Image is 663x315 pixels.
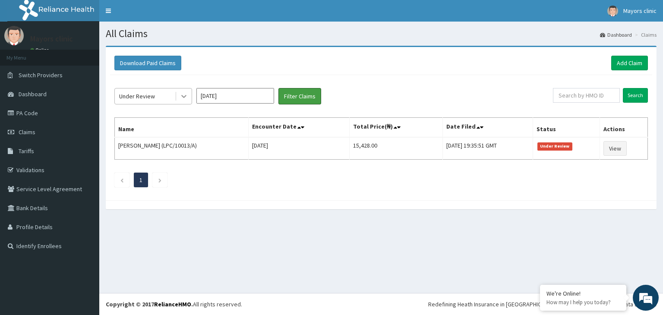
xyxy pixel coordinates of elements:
span: Dashboard [19,90,47,98]
span: Claims [19,128,35,136]
a: Add Claim [611,56,648,70]
a: Page 1 is your current page [139,176,142,184]
span: Tariffs [19,147,34,155]
input: Search [623,88,648,103]
p: Mayors clinic [30,35,73,43]
a: View [603,141,627,156]
div: Under Review [119,92,155,101]
th: Total Price(₦) [349,118,443,138]
th: Status [533,118,600,138]
th: Name [115,118,249,138]
th: Actions [600,118,648,138]
li: Claims [633,31,657,38]
button: Filter Claims [278,88,321,104]
input: Select Month and Year [196,88,274,104]
td: 15,428.00 [349,137,443,160]
span: Mayors clinic [623,7,657,15]
button: Download Paid Claims [114,56,181,70]
td: [DATE] 19:35:51 GMT [443,137,533,160]
img: User Image [607,6,618,16]
a: Next page [158,176,162,184]
span: Switch Providers [19,71,63,79]
td: [PERSON_NAME] (LPC/10013/A) [115,137,249,160]
div: Redefining Heath Insurance in [GEOGRAPHIC_DATA] using Telemedicine and Data Science! [428,300,657,309]
h1: All Claims [106,28,657,39]
th: Date Filed [443,118,533,138]
th: Encounter Date [249,118,350,138]
input: Search by HMO ID [553,88,620,103]
a: RelianceHMO [154,300,191,308]
p: How may I help you today? [546,299,620,306]
td: [DATE] [249,137,350,160]
a: Previous page [120,176,124,184]
span: Under Review [537,142,572,150]
img: User Image [4,26,24,45]
a: Online [30,47,51,53]
div: We're Online! [546,290,620,297]
footer: All rights reserved. [99,293,663,315]
a: Dashboard [600,31,632,38]
strong: Copyright © 2017 . [106,300,193,308]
